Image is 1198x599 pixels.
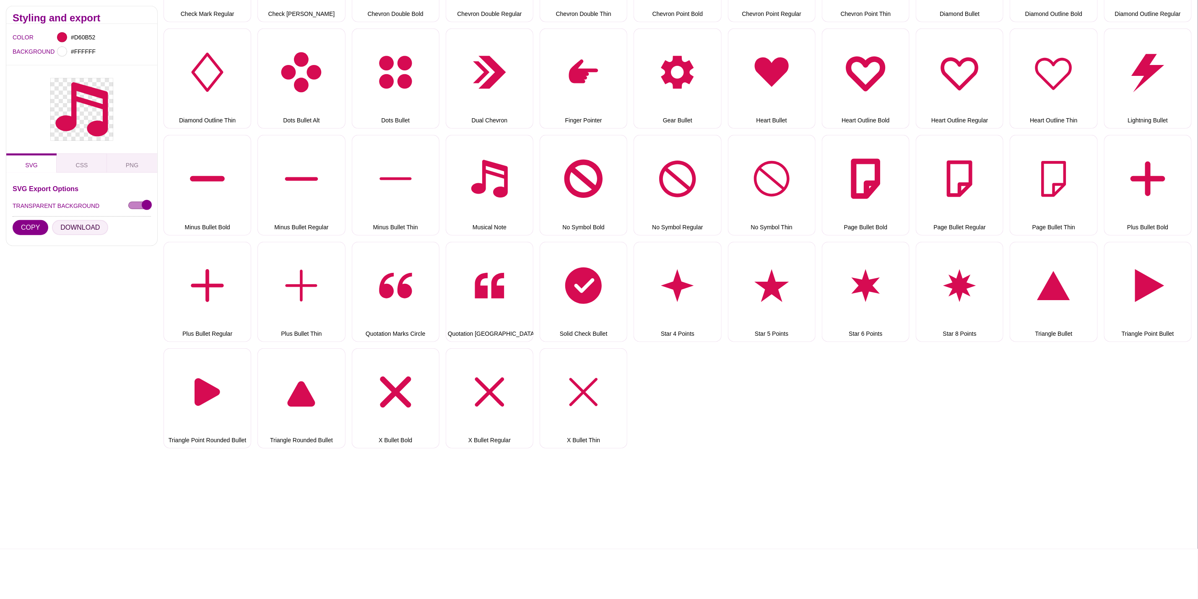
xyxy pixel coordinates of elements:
[916,135,1003,235] button: Page Bullet Regular
[822,242,910,342] button: Star 6 Points
[352,242,439,342] button: Quotation Marks Circle
[257,29,345,129] button: Dots Bullet Alt
[13,220,48,235] button: COPY
[257,348,345,449] button: Triangle Rounded Bullet
[13,32,23,43] label: COLOR
[1010,29,1097,129] button: Heart Outline Thin
[446,242,533,342] button: Quotation [GEOGRAPHIC_DATA]
[13,185,151,192] h3: SVG Export Options
[540,348,627,449] button: X Bullet Thin
[164,135,251,235] button: Minus Bullet Bold
[728,135,816,235] button: No Symbol Thin
[257,242,345,342] button: Plus Bullet Thin
[13,15,151,21] h2: Styling and export
[634,29,721,129] button: Gear Bullet
[13,200,99,211] label: TRANSPARENT BACKGROUND
[257,135,345,235] button: Minus Bullet Regular
[446,348,533,449] button: X Bullet Regular
[1010,242,1097,342] button: Triangle Bullet
[728,29,816,129] button: Heart Bullet
[1104,29,1192,129] button: Lightning Bullet
[52,220,108,235] button: DOWNLOAD
[13,46,23,57] label: BACKGROUND
[352,29,439,129] button: Dots Bullet
[916,29,1003,129] button: Heart Outline Regular
[126,162,138,169] span: PNG
[634,242,721,342] button: Star 4 Points
[1104,135,1192,235] button: Plus Bullet Bold
[76,162,88,169] span: CSS
[916,242,1003,342] button: Star 8 Points
[822,135,910,235] button: Page Bullet Bold
[352,135,439,235] button: Minus Bullet Thin
[540,242,627,342] button: Solid Check Bullet
[107,153,157,173] button: PNG
[540,135,627,235] button: No Symbol Bold
[1010,135,1097,235] button: Page Bullet Thin
[446,29,533,129] button: Dual Chevron
[164,29,251,129] button: Diamond Outline Thin
[164,242,251,342] button: Plus Bullet Regular
[446,135,533,235] button: Musical Note
[728,242,816,342] button: Star 5 Points
[164,348,251,449] button: Triangle Point Rounded Bullet
[352,348,439,449] button: X Bullet Bold
[634,135,721,235] button: No Symbol Regular
[57,153,107,173] button: CSS
[822,29,910,129] button: Heart Outline Bold
[1104,242,1192,342] button: Triangle Point Bullet
[540,29,627,129] button: Finger Pointer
